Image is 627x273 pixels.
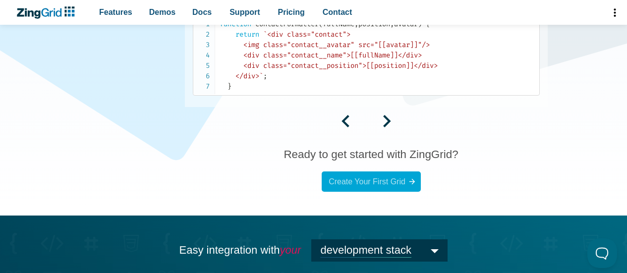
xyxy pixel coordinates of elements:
[179,244,301,256] span: Easy integration with
[228,82,231,91] span: }
[220,30,438,80] span: `<div class="contact"> <img class="contact__avatar" src="[[avatar]]"/> <div class="contact__name"...
[322,171,421,192] a: Create Your First Grid
[284,147,458,162] h3: Ready to get started with ZingGrid?
[16,6,80,19] a: ZingChart Logo. Click to return to the homepage
[149,5,175,19] span: Demos
[255,20,319,28] span: contactFormatter
[192,5,212,19] span: Docs
[354,20,358,28] span: ,
[323,5,352,19] span: Contact
[418,20,422,28] span: )
[426,20,430,28] span: {
[99,5,132,19] span: Features
[263,72,267,80] span: ;
[278,5,305,19] span: Pricing
[280,244,301,256] em: your
[323,20,418,28] span: fullName position avatar
[220,20,251,28] span: function
[319,20,323,28] span: (
[229,5,260,19] span: Support
[587,238,617,268] iframe: Help Scout Beacon - Open
[390,20,394,28] span: ,
[235,30,259,39] span: return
